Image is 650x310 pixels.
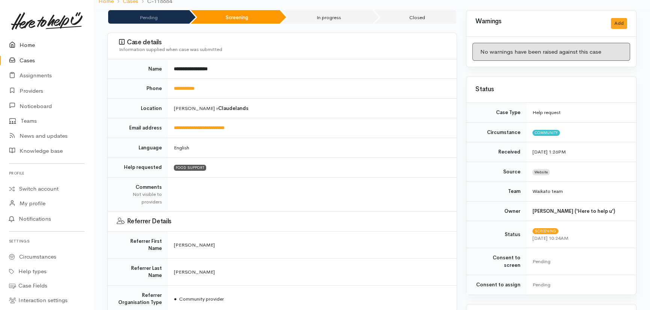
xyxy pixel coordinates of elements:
[466,142,526,162] td: Received
[466,162,526,182] td: Source
[466,182,526,202] td: Team
[9,236,84,246] h6: Settings
[174,165,206,171] span: FOOD SUPPORT
[117,218,448,225] h3: Referrer Details
[108,59,168,79] td: Name
[9,168,84,178] h6: Profile
[174,105,249,111] span: [PERSON_NAME] »
[532,208,615,214] b: [PERSON_NAME] ('Here to help u')
[174,242,215,248] span: [PERSON_NAME]
[466,103,526,122] td: Case Type
[466,221,526,248] td: Status
[475,86,627,93] h3: Status
[108,98,168,118] td: Location
[466,248,526,275] td: Consent to screen
[532,235,627,242] div: [DATE] 10:24AM
[174,269,215,275] span: [PERSON_NAME]
[174,296,177,302] span: ●
[119,39,448,46] h3: Case details
[472,43,630,61] div: No warnings have been raised against this case
[108,138,168,158] td: Language
[526,103,636,122] td: Help request
[218,105,249,111] b: Claudelands
[532,149,566,155] time: [DATE] 1:26PM
[475,18,602,25] h3: Warnings
[108,258,168,285] td: Referrer Last Name
[108,231,168,258] td: Referrer First Name
[466,201,526,221] td: Owner
[466,122,526,142] td: Circumstance
[108,118,168,138] td: Email address
[117,191,162,205] div: Not visible to providers
[168,138,457,158] td: English
[174,296,224,302] span: Community provider
[466,275,526,295] td: Consent to assign
[108,177,168,212] td: Comments
[532,281,627,289] div: Pending
[532,130,560,136] span: Community
[532,169,550,175] span: Website
[532,228,558,234] span: Screening
[374,10,457,24] li: Closed
[611,18,627,29] button: Add
[108,158,168,178] td: Help requested
[281,10,373,24] li: In progress
[532,188,563,194] span: Waikato team
[532,258,627,265] div: Pending
[108,79,168,99] td: Phone
[108,10,189,24] li: Pending
[119,46,448,53] div: Information supplied when case was submitted
[191,10,280,24] li: Screening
